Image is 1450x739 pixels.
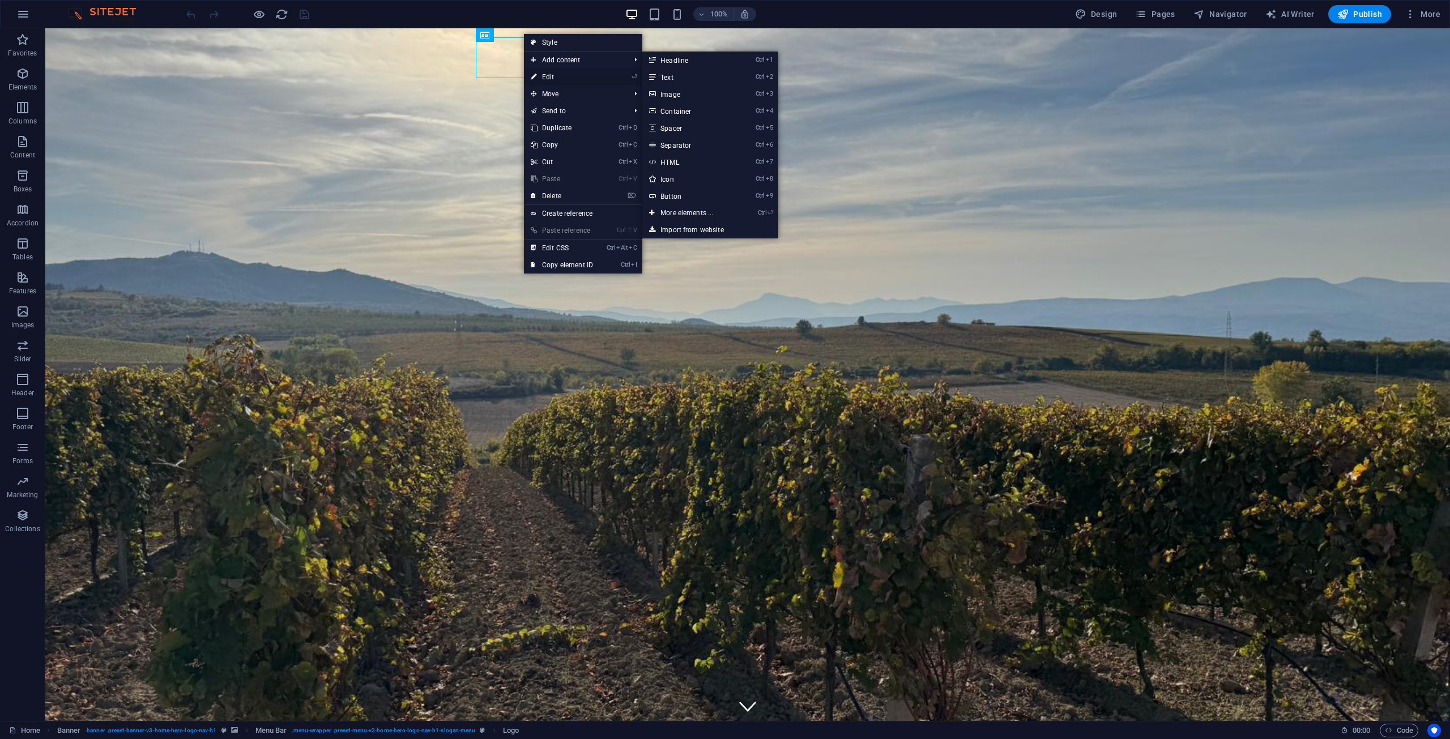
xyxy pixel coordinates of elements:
i: On resize automatically adjust zoom level to fit chosen device. [740,9,750,19]
p: Columns [8,117,37,126]
i: 4 [766,107,773,114]
i: Ctrl [621,261,630,268]
a: Ctrl⏎More elements ... [642,204,736,221]
i: Reload page [275,8,288,21]
h6: 100% [710,7,728,21]
i: C [629,244,637,251]
p: Features [9,287,36,296]
p: Elements [8,83,37,92]
i: 3 [766,90,773,97]
i: 5 [766,124,773,131]
span: Code [1385,724,1413,737]
p: Images [11,321,35,330]
a: Ctrl2Text [642,69,736,86]
a: Ctrl7HTML [642,153,736,170]
i: 7 [766,158,773,165]
i: Ctrl [619,175,628,182]
span: Navigator [1193,8,1247,20]
i: Ctrl [758,209,767,216]
button: Publish [1328,5,1391,23]
span: Pages [1135,8,1175,20]
i: Ctrl [756,56,765,63]
span: Publish [1337,8,1382,20]
button: 100% [693,7,733,21]
button: Navigator [1189,5,1252,23]
i: X [629,158,637,165]
i: ⇧ [627,227,632,234]
p: Boxes [14,185,32,194]
a: CtrlAltCEdit CSS [524,240,600,257]
i: 8 [766,175,773,182]
i: Ctrl [756,141,765,148]
span: . banner .preset-banner-v3-home-hero-logo-nav-h1 [85,724,216,737]
a: ⏎Edit [524,69,600,86]
span: Design [1075,8,1118,20]
a: ⌦Delete [524,187,600,204]
div: Design (Ctrl+Alt+Y) [1071,5,1122,23]
i: 9 [766,192,773,199]
i: ⏎ [767,209,773,216]
a: Ctrl8Icon [642,170,736,187]
i: Ctrl [756,175,765,182]
a: Ctrl1Headline [642,52,736,69]
i: C [629,141,637,148]
h6: Session time [1341,724,1371,737]
i: Ctrl [607,244,616,251]
button: Code [1380,724,1418,737]
i: ⏎ [632,73,637,80]
span: Click to select. Double-click to edit [503,724,519,737]
i: D [629,124,637,131]
i: Ctrl [756,90,765,97]
a: CtrlXCut [524,153,600,170]
button: AI Writer [1261,5,1319,23]
button: Click here to leave preview mode and continue editing [252,7,266,21]
p: Slider [14,354,32,364]
a: CtrlVPaste [524,170,600,187]
button: More [1400,5,1445,23]
a: Ctrl3Image [642,86,736,102]
i: Ctrl [756,73,765,80]
p: Accordion [7,219,39,228]
a: Ctrl⇧VPaste reference [524,222,600,239]
i: Ctrl [617,227,626,234]
a: Ctrl6Separator [642,136,736,153]
i: 1 [766,56,773,63]
i: I [631,261,637,268]
i: Ctrl [619,141,628,148]
i: V [633,227,637,234]
p: Header [11,388,34,398]
nav: breadcrumb [57,724,519,737]
i: Ctrl [619,158,628,165]
button: Design [1071,5,1122,23]
p: Favorites [8,49,37,58]
a: Style [524,34,642,51]
a: Import from website [642,221,778,238]
span: More [1405,8,1440,20]
span: . menu-wrapper .preset-menu-v2-home-hero-logo-nav-h1-slogan-menu [292,724,476,737]
p: Tables [12,253,33,262]
i: Ctrl [756,192,765,199]
a: Create reference [524,205,642,222]
a: Click to cancel selection. Double-click to open Pages [9,724,40,737]
i: Ctrl [756,158,765,165]
a: Ctrl9Button [642,187,736,204]
button: Pages [1131,5,1179,23]
i: Ctrl [619,124,628,131]
button: reload [275,7,288,21]
i: ⌦ [628,192,637,199]
i: Alt [616,244,628,251]
p: Forms [12,456,33,465]
span: 00 00 [1353,724,1370,737]
i: 2 [766,73,773,80]
i: 6 [766,141,773,148]
img: Editor Logo [65,7,150,21]
p: Marketing [7,490,38,499]
span: Add content [524,52,625,69]
p: Collections [5,524,40,533]
button: Usercentrics [1427,724,1441,737]
p: Content [10,151,35,160]
span: Click to select. Double-click to edit [57,724,81,737]
a: CtrlICopy element ID [524,257,600,274]
i: This element is a customizable preset [480,727,485,733]
p: Footer [12,422,33,432]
